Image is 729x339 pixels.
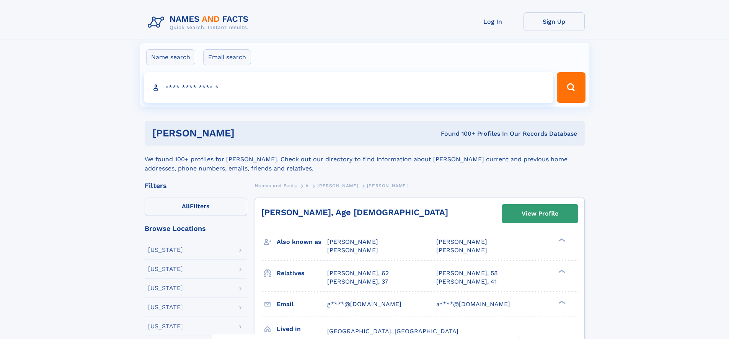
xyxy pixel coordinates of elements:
[148,266,183,272] div: [US_STATE]
[261,208,448,217] a: [PERSON_NAME], Age [DEMOGRAPHIC_DATA]
[556,269,566,274] div: ❯
[145,198,247,216] label: Filters
[148,247,183,253] div: [US_STATE]
[305,181,309,190] a: A
[327,238,378,245] span: [PERSON_NAME]
[148,304,183,310] div: [US_STATE]
[145,146,585,173] div: We found 100+ profiles for [PERSON_NAME]. Check out our directory to find information about [PERS...
[145,225,247,232] div: Browse Locations
[145,182,247,189] div: Filters
[148,285,183,291] div: [US_STATE]
[327,269,389,277] a: [PERSON_NAME], 62
[255,181,297,190] a: Names and Facts
[317,183,358,188] span: [PERSON_NAME]
[556,300,566,305] div: ❯
[203,49,251,65] label: Email search
[277,235,327,248] h3: Also known as
[327,247,378,254] span: [PERSON_NAME]
[317,181,358,190] a: [PERSON_NAME]
[367,183,408,188] span: [PERSON_NAME]
[556,238,566,243] div: ❯
[327,277,388,286] a: [PERSON_NAME], 37
[436,277,497,286] a: [PERSON_NAME], 41
[557,72,585,103] button: Search Button
[522,205,558,222] div: View Profile
[145,12,255,33] img: Logo Names and Facts
[148,323,183,329] div: [US_STATE]
[152,128,338,138] h1: [PERSON_NAME]
[277,267,327,280] h3: Relatives
[146,49,195,65] label: Name search
[436,269,498,277] a: [PERSON_NAME], 58
[144,72,554,103] input: search input
[524,12,585,31] a: Sign Up
[436,238,487,245] span: [PERSON_NAME]
[436,247,487,254] span: [PERSON_NAME]
[338,130,577,138] div: Found 100+ Profiles In Our Records Database
[502,204,578,223] a: View Profile
[182,203,190,210] span: All
[462,12,524,31] a: Log In
[305,183,309,188] span: A
[277,323,327,336] h3: Lived in
[327,328,458,335] span: [GEOGRAPHIC_DATA], [GEOGRAPHIC_DATA]
[277,298,327,311] h3: Email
